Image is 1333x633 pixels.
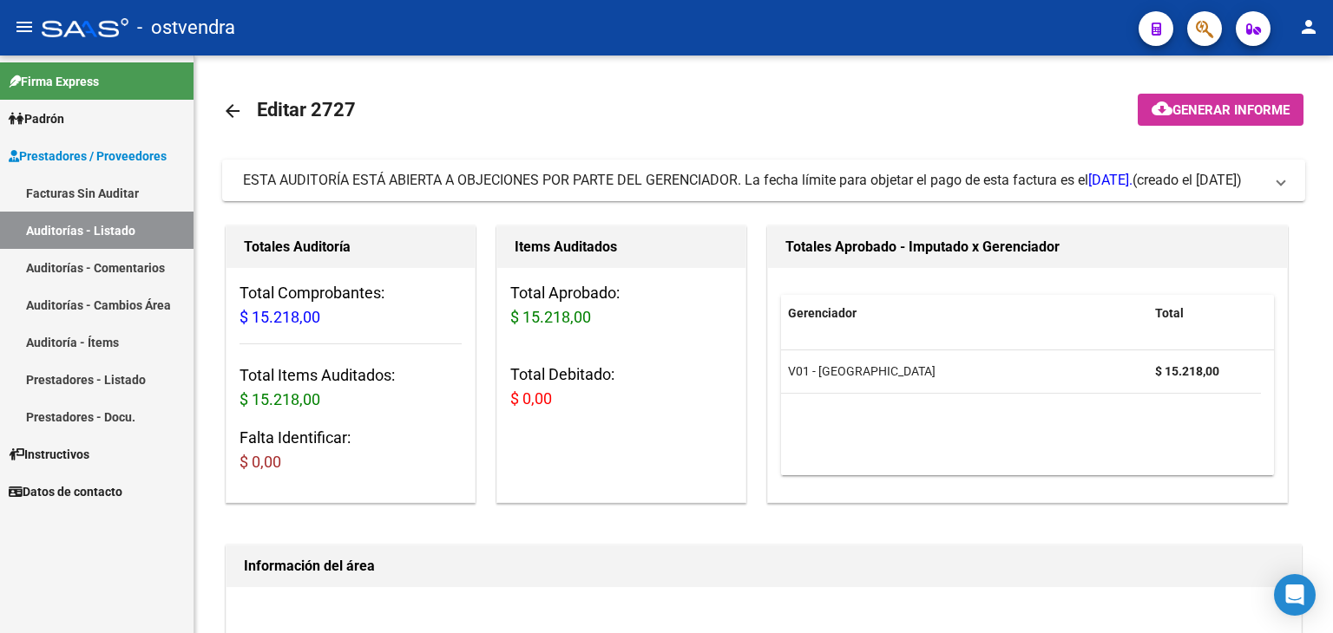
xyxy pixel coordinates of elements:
[510,389,552,408] span: $ 0,00
[9,109,64,128] span: Padrón
[244,552,1284,580] h1: Información del área
[240,426,462,474] h3: Falta Identificar:
[1274,574,1316,616] div: Open Intercom Messenger
[243,172,1133,188] span: ESTA AUDITORÍA ESTÁ ABIERTA A OBJECIONES POR PARTE DEL GERENCIADOR. La fecha límite para objetar ...
[1088,172,1133,188] span: [DATE].
[1138,94,1303,126] button: Generar informe
[788,306,857,320] span: Gerenciador
[1298,16,1319,37] mat-icon: person
[240,390,320,408] span: $ 15.218,00
[781,295,1148,332] datatable-header-cell: Gerenciador
[510,362,732,411] h3: Total Debitado:
[1133,171,1242,190] span: (creado el [DATE])
[9,147,167,166] span: Prestadores / Proveedores
[240,363,462,412] h3: Total Items Auditados:
[1155,364,1219,378] strong: $ 15.218,00
[1152,98,1172,119] mat-icon: cloud_download
[1172,102,1290,118] span: Generar informe
[137,9,235,47] span: - ostvendra
[240,308,320,326] span: $ 15.218,00
[510,281,732,330] h3: Total Aprobado:
[785,233,1270,261] h1: Totales Aprobado - Imputado x Gerenciador
[240,453,281,471] span: $ 0,00
[510,308,591,326] span: $ 15.218,00
[14,16,35,37] mat-icon: menu
[257,99,356,121] span: Editar 2727
[240,281,462,330] h3: Total Comprobantes:
[788,364,936,378] span: V01 - [GEOGRAPHIC_DATA]
[1155,306,1184,320] span: Total
[244,233,457,261] h1: Totales Auditoría
[222,101,243,121] mat-icon: arrow_back
[9,72,99,91] span: Firma Express
[515,233,728,261] h1: Items Auditados
[1148,295,1261,332] datatable-header-cell: Total
[9,482,122,501] span: Datos de contacto
[9,445,89,464] span: Instructivos
[222,160,1305,201] mat-expansion-panel-header: ESTA AUDITORÍA ESTÁ ABIERTA A OBJECIONES POR PARTE DEL GERENCIADOR. La fecha límite para objetar ...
